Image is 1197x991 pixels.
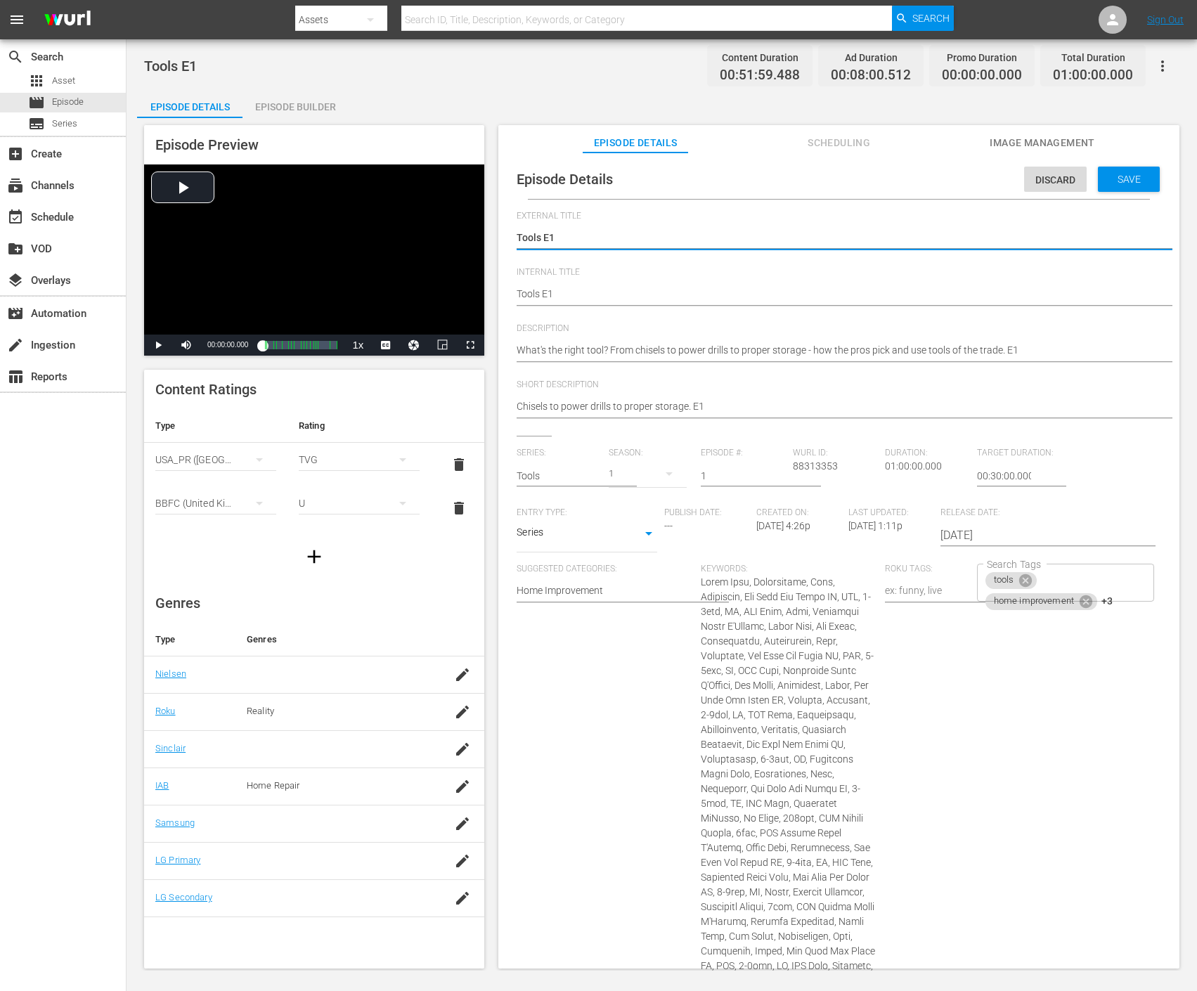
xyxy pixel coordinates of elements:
[155,855,200,865] a: LG Primary
[517,524,657,545] div: Series
[155,668,186,679] a: Nielsen
[831,48,911,67] div: Ad Duration
[155,743,186,753] a: Sinclair
[1106,174,1152,185] span: Save
[1147,14,1184,25] a: Sign Out
[583,134,688,152] span: Episode Details
[517,507,657,519] span: Entry Type:
[517,399,1154,416] textarea: Chisels to power drills to proper storage. E1
[155,595,200,611] span: Genres
[664,507,749,519] span: Publish Date:
[793,448,878,459] span: Wurl ID:
[442,448,476,481] button: delete
[977,448,1062,459] span: Target Duration:
[517,564,694,575] span: Suggested Categories:
[664,520,673,531] span: ---
[299,440,420,479] div: TVG
[155,780,169,791] a: IAB
[720,67,800,84] span: 00:51:59.488
[990,134,1095,152] span: Image Management
[985,593,1097,610] div: home improvement
[1053,67,1133,84] span: 01:00:00.000
[7,145,24,162] span: Create
[1101,595,1113,607] span: +3
[207,341,248,349] span: 00:00:00.000
[52,74,75,88] span: Asset
[831,67,911,84] span: 00:08:00.512
[144,335,172,356] button: Play
[28,94,45,111] span: Episode
[985,574,1023,586] span: tools
[372,335,400,356] button: Captions
[7,337,24,354] span: Ingestion
[456,335,484,356] button: Fullscreen
[28,72,45,89] span: Asset
[155,817,195,828] a: Samsung
[137,90,242,118] button: Episode Details
[172,335,200,356] button: Mute
[517,267,1154,278] span: Internal Title
[144,409,484,529] table: simple table
[787,134,892,152] span: Scheduling
[442,491,476,525] button: delete
[7,240,24,257] span: VOD
[756,520,810,531] span: [DATE] 4:26p
[912,6,950,31] span: Search
[756,507,841,519] span: Created On:
[848,520,902,531] span: [DATE] 1:11p
[701,564,878,575] span: Keywords:
[609,454,687,493] div: 1
[885,564,970,575] span: Roku Tags:
[235,623,441,656] th: Genres
[1024,174,1087,186] span: Discard
[517,343,1154,360] textarea: What's the right tool? From chisels to power drills to proper storage - how the pros pick and use...
[940,507,1120,519] span: Release Date:
[144,58,197,75] span: Tools E1
[517,380,1154,391] span: Short Description
[451,456,467,473] span: delete
[451,500,467,517] span: delete
[517,171,613,188] span: Episode Details
[242,90,348,118] button: Episode Builder
[942,67,1022,84] span: 00:00:00.000
[299,484,420,523] div: U
[720,48,800,67] div: Content Duration
[137,90,242,124] div: Episode Details
[52,117,77,131] span: Series
[517,323,1154,335] span: Description
[1024,167,1087,192] button: Discard
[155,381,257,398] span: Content Ratings
[52,95,84,109] span: Episode
[885,448,970,459] span: Duration:
[793,460,838,472] span: 88313353
[155,706,176,716] a: Roku
[7,209,24,226] span: Schedule
[985,572,1037,589] div: tools
[517,287,1154,304] textarea: Tools E1
[34,4,101,37] img: ans4CAIJ8jUAAAAAAAAAAAAAAAAAAAAAAAAgQb4GAAAAAAAAAAAAAAAAAAAAAAAAJMjXAAAAAAAAAAAAAAAAAAAAAAAAgAT5G...
[144,164,484,356] div: Video Player
[155,136,259,153] span: Episode Preview
[7,272,24,289] span: Overlays
[155,484,276,523] div: BBFC (United Kingdom of [GEOGRAPHIC_DATA] and [GEOGRAPHIC_DATA] (the))
[7,48,24,65] span: Search
[1053,48,1133,67] div: Total Duration
[28,115,45,132] span: Series
[144,623,235,656] th: Type
[7,305,24,322] span: Automation
[155,892,212,902] a: LG Secondary
[7,177,24,194] span: Channels
[848,507,933,519] span: Last Updated:
[262,341,337,349] div: Progress Bar
[287,409,431,443] th: Rating
[942,48,1022,67] div: Promo Duration
[1098,167,1160,192] button: Save
[609,448,694,459] span: Season:
[344,335,372,356] button: Playback Rate
[400,335,428,356] button: Jump To Time
[428,335,456,356] button: Picture-in-Picture
[885,460,942,472] span: 01:00:00.000
[985,595,1082,607] span: home improvement
[8,11,25,28] span: menu
[892,6,954,31] button: Search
